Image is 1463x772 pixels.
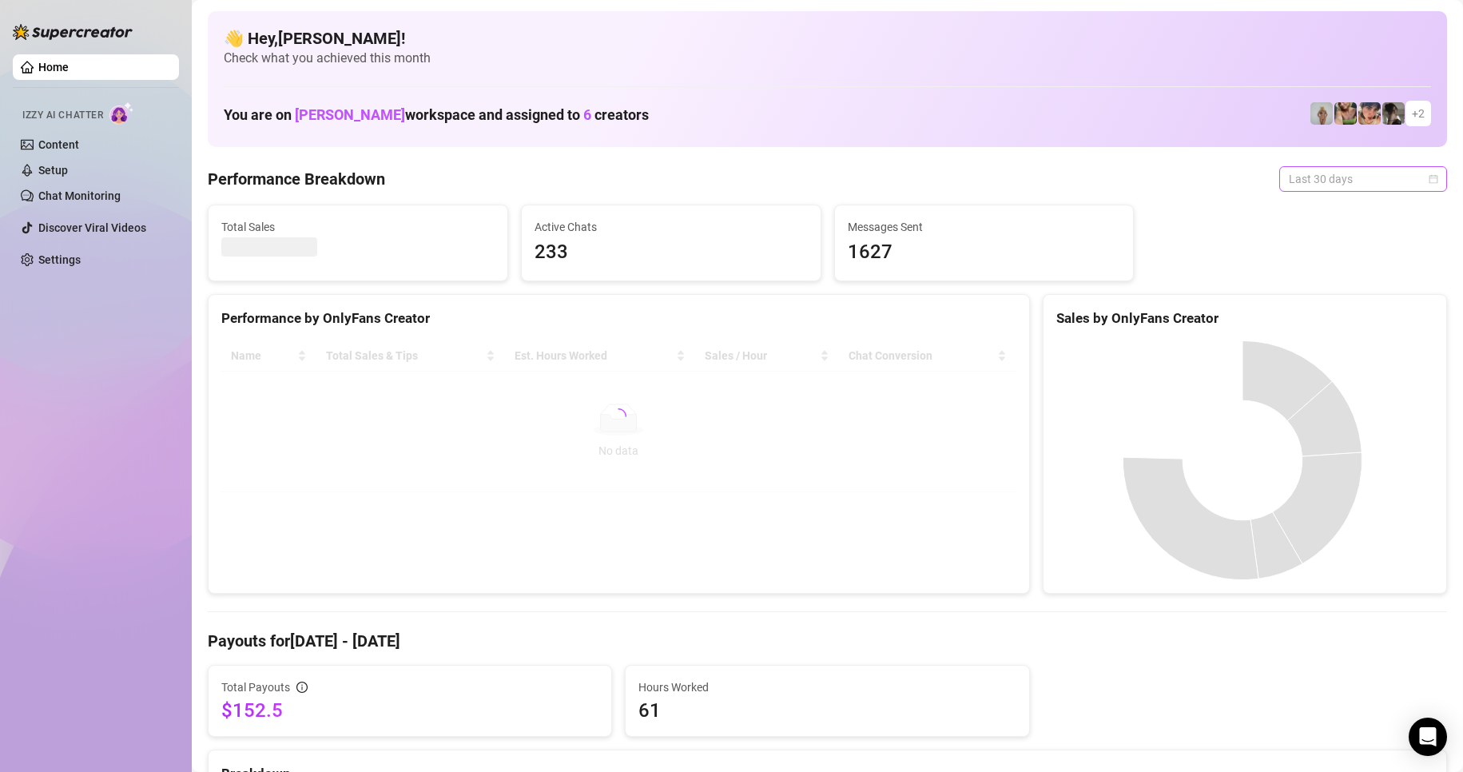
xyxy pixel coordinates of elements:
span: Active Chats [535,218,808,236]
h1: You are on workspace and assigned to creators [224,106,649,124]
h4: 👋 Hey, [PERSON_NAME] ! [224,27,1431,50]
span: [PERSON_NAME] [295,106,405,123]
span: Last 30 days [1289,167,1437,191]
span: calendar [1429,174,1438,184]
img: bonnierides [1358,102,1381,125]
span: Check what you achieved this month [224,50,1431,67]
span: Total Payouts [221,678,290,696]
span: 6 [583,106,591,123]
div: Performance by OnlyFans Creator [221,308,1016,329]
a: Content [38,138,79,151]
a: Chat Monitoring [38,189,121,202]
div: Sales by OnlyFans Creator [1056,308,1433,329]
img: daiisyjane [1382,102,1405,125]
a: Discover Viral Videos [38,221,146,234]
span: + 2 [1412,105,1425,122]
img: AI Chatter [109,101,134,125]
h4: Performance Breakdown [208,168,385,190]
a: Settings [38,253,81,266]
a: Home [38,61,69,74]
span: $152.5 [221,698,598,723]
span: Hours Worked [638,678,1016,696]
span: 1627 [848,237,1121,268]
h4: Payouts for [DATE] - [DATE] [208,630,1447,652]
span: info-circle [296,682,308,693]
span: 61 [638,698,1016,723]
span: loading [609,407,628,426]
img: logo-BBDzfeDw.svg [13,24,133,40]
img: Barbi [1310,102,1333,125]
img: dreamsofleana [1334,102,1357,125]
span: Messages Sent [848,218,1121,236]
span: Izzy AI Chatter [22,108,103,123]
span: 233 [535,237,808,268]
div: Open Intercom Messenger [1409,718,1447,756]
span: Total Sales [221,218,495,236]
a: Setup [38,164,68,177]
